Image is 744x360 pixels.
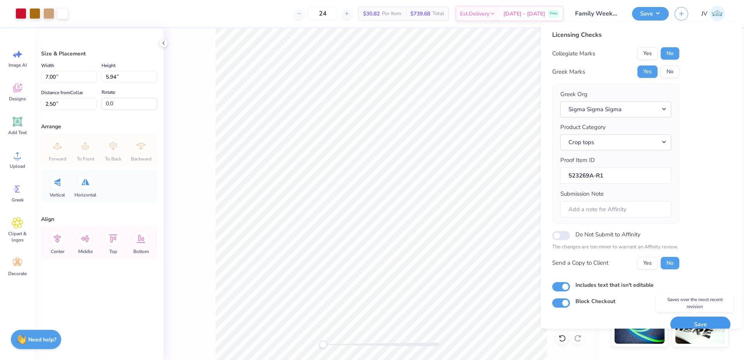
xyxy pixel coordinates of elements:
[637,257,658,269] button: Yes
[560,102,671,117] button: Sigma Sigma Sigma
[503,10,545,18] span: [DATE] - [DATE]
[552,258,608,267] div: Send a Copy to Client
[432,10,444,18] span: Total
[701,9,708,18] span: JV
[698,6,728,21] a: JV
[5,231,30,243] span: Clipart & logos
[552,30,679,40] div: Licensing Checks
[575,297,615,305] label: Block Checkout
[9,96,26,102] span: Designs
[10,163,25,169] span: Upload
[550,11,557,16] span: Free
[552,67,585,76] div: Greek Marks
[410,10,430,18] span: $739.68
[319,341,327,348] div: Accessibility label
[109,248,117,255] span: Top
[560,156,595,165] label: Proof Item ID
[133,248,149,255] span: Bottom
[50,192,65,198] span: Vertical
[637,65,658,78] button: Yes
[41,61,54,70] label: Width
[560,123,606,132] label: Product Category
[552,49,595,58] div: Collegiate Marks
[308,7,338,21] input: – –
[661,65,679,78] button: No
[41,215,157,223] div: Align
[670,317,730,332] button: Save
[661,257,679,269] button: No
[575,229,641,239] label: Do Not Submit to Affinity
[41,88,83,97] label: Distance from Collar
[363,10,380,18] span: $30.82
[41,122,157,131] div: Arrange
[575,281,654,289] label: Includes text that isn't editable
[560,201,671,218] input: Add a note for Affinity
[569,6,626,21] input: Untitled Design
[382,10,401,18] span: Per Item
[552,243,679,251] p: The changes are too minor to warrant an Affinity review.
[632,7,669,21] button: Save
[9,62,27,68] span: Image AI
[102,88,115,97] label: Rotate
[28,336,56,343] strong: Need help?
[560,189,604,198] label: Submission Note
[460,10,489,18] span: Est. Delivery
[560,134,671,150] button: Crop tops
[78,248,93,255] span: Middle
[560,90,587,99] label: Greek Org
[74,192,96,198] span: Horizontal
[51,248,64,255] span: Center
[710,6,725,21] img: Jo Vincent
[661,47,679,60] button: No
[8,129,27,136] span: Add Text
[12,197,24,203] span: Greek
[41,50,157,58] div: Size & Placement
[102,61,115,70] label: Height
[637,47,658,60] button: Yes
[656,294,734,312] div: Saves over the most recent revision
[8,270,27,277] span: Decorate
